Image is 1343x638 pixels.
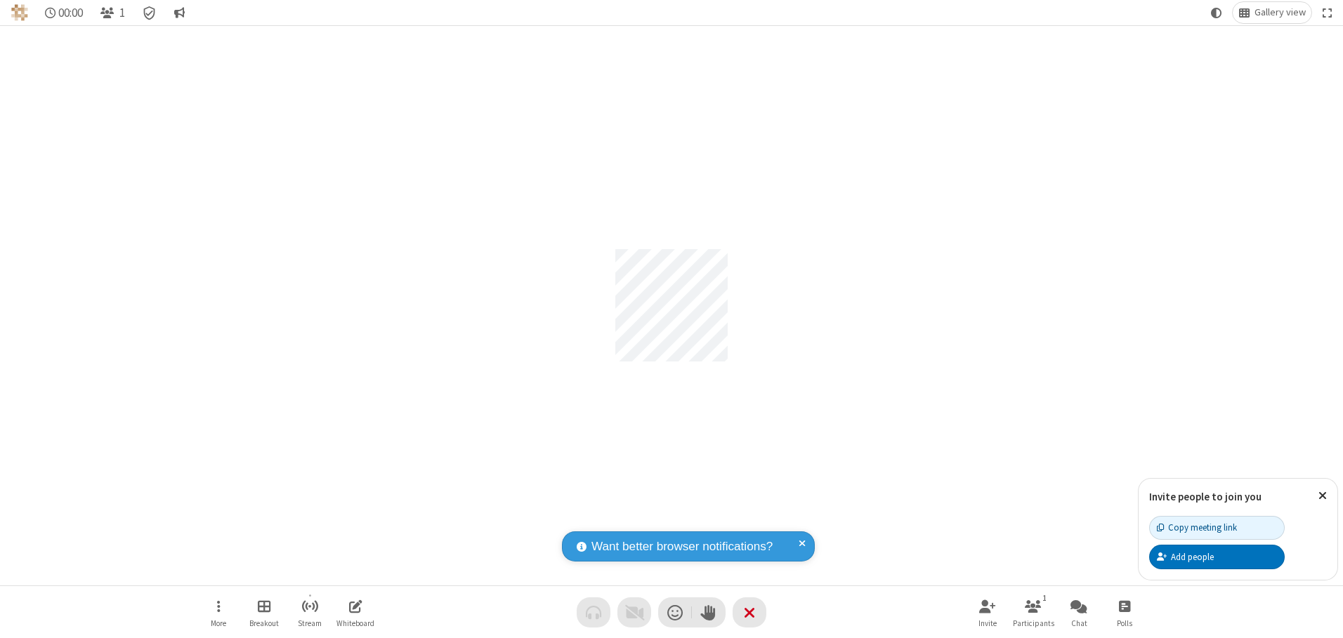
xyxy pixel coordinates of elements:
[978,619,997,627] span: Invite
[1012,592,1054,632] button: Open participant list
[577,597,610,627] button: Audio problem - check your Internet connection or call by phone
[1149,490,1262,503] label: Invite people to join you
[168,2,190,23] button: Conversation
[1317,2,1338,23] button: Fullscreen
[243,592,285,632] button: Manage Breakout Rooms
[1071,619,1087,627] span: Chat
[298,619,322,627] span: Stream
[1149,545,1285,569] button: Add people
[11,4,28,21] img: QA Selenium DO NOT DELETE OR CHANGE
[1039,592,1051,604] div: 1
[617,597,651,627] button: Video
[136,2,163,23] div: Meeting details Encryption enabled
[94,2,131,23] button: Open participant list
[1058,592,1100,632] button: Open chat
[39,2,89,23] div: Timer
[58,6,83,20] span: 00:00
[1308,479,1337,513] button: Close popover
[1157,521,1237,534] div: Copy meeting link
[1103,592,1146,632] button: Open poll
[336,619,374,627] span: Whiteboard
[733,597,766,627] button: End or leave meeting
[334,592,376,632] button: Open shared whiteboard
[967,592,1009,632] button: Invite participants (Alt+I)
[1149,516,1285,540] button: Copy meeting link
[1233,2,1311,23] button: Change layout
[197,592,240,632] button: Open menu
[1205,2,1228,23] button: Using system theme
[1013,619,1054,627] span: Participants
[692,597,726,627] button: Raise hand
[211,619,226,627] span: More
[249,619,279,627] span: Breakout
[1117,619,1132,627] span: Polls
[289,592,331,632] button: Start streaming
[658,597,692,627] button: Send a reaction
[119,6,125,20] span: 1
[591,538,773,556] span: Want better browser notifications?
[1254,7,1306,18] span: Gallery view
